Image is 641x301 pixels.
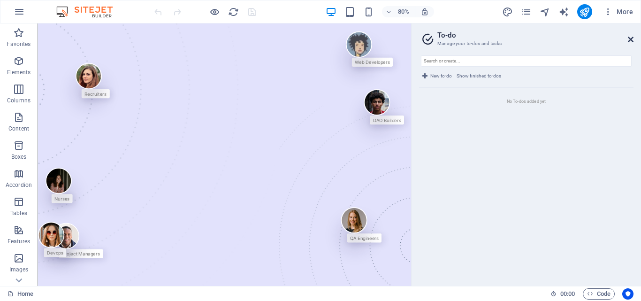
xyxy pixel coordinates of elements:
button: Click here to leave preview mode and continue editing [209,6,220,17]
img: Editor Logo [54,6,124,17]
i: On resize automatically adjust zoom level to fit chosen device. [420,8,429,16]
p: Features [8,238,30,245]
i: Navigator [540,7,550,17]
h3: Manage your to-dos and tasks [437,39,615,48]
li: No To-dos added yet [419,88,633,115]
p: Favorites [7,40,31,48]
span: More [603,7,633,16]
p: Content [8,125,29,132]
button: publish [577,4,592,19]
button: More [600,4,637,19]
i: AI Writer [558,7,569,17]
button: New to-do [421,70,453,82]
span: Show finished to-dos [457,70,501,82]
button: Show finished to-dos [455,70,503,82]
button: design [502,6,513,17]
i: Pages (Ctrl+Alt+S) [521,7,532,17]
span: New to-do [430,70,452,82]
h6: 80% [396,6,411,17]
button: navigator [540,6,551,17]
p: Elements [7,69,31,76]
p: Images [9,266,29,273]
h6: Session time [550,288,575,300]
i: Reload page [228,7,239,17]
span: : [567,290,568,297]
i: Design (Ctrl+Alt+Y) [502,7,513,17]
span: Code [587,288,610,300]
button: text_generator [558,6,570,17]
p: Tables [10,209,27,217]
h2: To-do [437,31,633,39]
button: Code [583,288,615,300]
button: pages [521,6,532,17]
p: Boxes [11,153,27,161]
button: Usercentrics [622,288,633,300]
i: Publish [579,7,590,17]
input: Search or create... [421,55,632,67]
p: Columns [7,97,31,104]
button: 80% [382,6,415,17]
button: reload [228,6,239,17]
a: Click to cancel selection. Double-click to open Pages [8,288,33,300]
p: Accordion [6,181,32,189]
span: 00 00 [560,288,575,300]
